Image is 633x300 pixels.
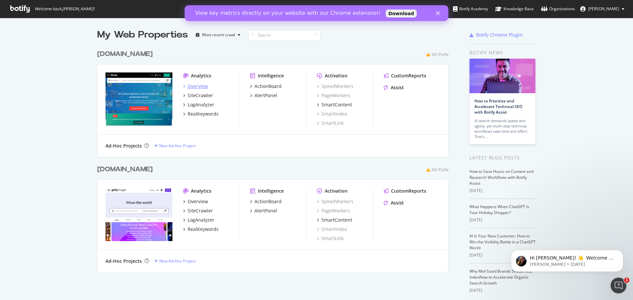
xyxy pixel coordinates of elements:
[469,217,536,223] div: [DATE]
[384,72,426,79] a: CustomReports
[202,33,235,37] div: Most recent crawl
[188,111,219,117] div: RealKeywords
[251,6,258,10] div: Close
[97,49,155,59] a: [DOMAIN_NAME]
[321,101,352,108] div: SmartContent
[384,200,404,206] a: Assist
[469,169,533,186] a: How to Save Hours on Content and Research Workflows with Botify Assist
[317,198,353,205] a: SpeedWorkers
[469,204,529,215] a: What Happens When ChatGPT Is Your Holiday Shopper?
[183,92,213,99] a: SiteCrawler
[183,217,214,223] a: LogAnalyzer
[432,167,448,173] div: No Plan
[258,188,284,194] div: Intelligence
[575,4,630,14] button: [PERSON_NAME]
[469,49,536,56] div: Botify news
[317,120,344,126] a: SmartLink
[258,72,284,79] div: Intelligence
[588,6,619,12] span: Paul Dott
[154,143,196,149] a: New Ad-Hoc Project
[469,252,536,258] div: [DATE]
[317,226,347,232] a: SmartIndex
[391,84,404,91] div: Assist
[97,28,188,41] div: My Web Properties
[250,207,277,214] a: AlertPanel
[391,200,404,206] div: Assist
[250,198,282,205] a: ActionBoard
[469,233,536,251] a: AI Is Your New Customer: How to Win the Visibility Battle in a ChatGPT World
[391,188,426,194] div: CustomReports
[469,32,523,38] a: Botify Chrome Plugin
[255,207,277,214] div: AlertPanel
[469,188,536,194] div: [DATE]
[469,59,535,93] img: How to Prioritize and Accelerate Technical SEO with Botify Assist
[188,217,214,223] div: LogAnalyzer
[105,188,172,241] img: gettyimages.com
[255,92,277,99] div: AlertPanel
[191,72,211,79] div: Analytics
[317,235,344,242] a: SmartLink
[624,278,629,283] span: 1
[159,143,196,149] div: New Ad-Hoc Project
[317,217,352,223] a: SmartContent
[248,29,321,41] input: Search
[154,258,196,264] a: New Ad-Hoc Project
[541,6,575,12] div: Organizations
[159,258,196,264] div: New Ad-Hoc Project
[317,111,347,117] a: SmartIndex
[469,268,532,286] a: Why Mid-Sized Brands Should Use IndexNow to Accelerate Organic Search Growth
[317,92,350,99] a: PageWorkers
[325,188,347,194] div: Activation
[255,83,282,90] div: ActionBoard
[384,188,426,194] a: CustomReports
[183,111,219,117] a: RealKeywords
[476,32,523,38] div: Botify Chrome Plugin
[35,6,94,12] span: Welcome back, [PERSON_NAME] !
[183,226,219,232] a: RealKeywords
[183,83,208,90] a: Overview
[317,101,352,108] a: SmartContent
[188,101,214,108] div: LogAnalyzer
[105,72,172,126] img: istockphoto.com
[188,83,208,90] div: Overview
[183,101,214,108] a: LogAnalyzer
[188,207,213,214] div: SiteCrawler
[105,143,142,149] div: Ad-Hoc Projects
[325,72,347,79] div: Activation
[193,30,243,40] button: Most recent crawl
[611,278,626,293] iframe: Intercom live chat
[97,165,153,174] div: [DOMAIN_NAME]
[321,217,352,223] div: SmartContent
[188,198,208,205] div: Overview
[317,207,350,214] a: PageWorkers
[501,236,633,282] iframe: Intercom notifications message
[250,92,277,99] a: AlertPanel
[188,226,219,232] div: RealKeywords
[185,5,448,21] iframe: Intercom live chat banner
[188,92,213,99] div: SiteCrawler
[317,83,353,90] a: SpeedWorkers
[432,52,448,57] div: No Plan
[474,98,522,115] a: How to Prioritize and Accelerate Technical SEO with Botify Assist
[495,6,534,12] div: Knowledge Base
[474,118,530,139] div: AI search demands speed and agility, yet multi-step technical workflows take time and effort. Tha...
[391,72,426,79] div: CustomReports
[453,6,488,12] div: Botify Academy
[183,198,208,205] a: Overview
[97,41,454,272] div: grid
[469,287,536,293] div: [DATE]
[469,154,536,161] div: Latest Blog Posts
[384,84,404,91] a: Assist
[97,49,153,59] div: [DOMAIN_NAME]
